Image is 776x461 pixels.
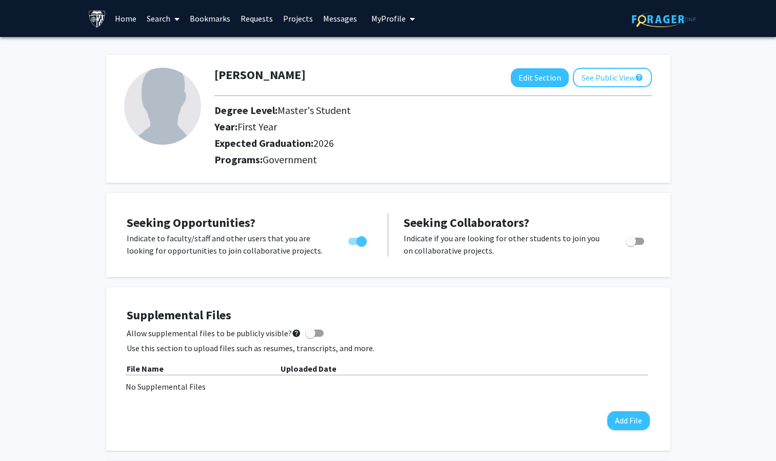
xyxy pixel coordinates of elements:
h4: Supplemental Files [127,308,650,323]
img: Johns Hopkins University Logo [88,10,106,28]
span: First Year [237,120,277,133]
div: Toggle [344,232,372,247]
p: Indicate if you are looking for other students to join you on collaborative projects. [404,232,606,257]
a: Messages [318,1,362,36]
div: Toggle [622,232,650,247]
span: Government [263,153,317,166]
span: Seeking Opportunities? [127,215,255,230]
img: ForagerOne Logo [632,11,696,27]
mat-icon: help [292,327,301,339]
img: Profile Picture [124,68,201,145]
a: Home [110,1,142,36]
b: File Name [127,363,164,374]
a: Requests [235,1,278,36]
h2: Programs: [214,153,652,166]
button: Add File [607,411,650,430]
button: See Public View [573,68,652,87]
a: Search [142,1,185,36]
span: Seeking Collaborators? [404,215,529,230]
p: Use this section to upload files such as resumes, transcripts, and more. [127,342,650,354]
h2: Year: [214,121,564,133]
span: 2026 [313,137,334,149]
button: Edit Section [511,68,569,87]
iframe: Chat [8,415,44,453]
span: Allow supplemental files to be publicly visible? [127,327,301,339]
b: Uploaded Date [281,363,336,374]
span: My Profile [371,13,406,24]
div: No Supplemental Files [126,380,651,393]
h1: [PERSON_NAME] [214,68,306,83]
mat-icon: help [635,71,643,84]
h2: Degree Level: [214,104,564,117]
h2: Expected Graduation: [214,137,564,149]
a: Projects [278,1,318,36]
p: Indicate to faculty/staff and other users that you are looking for opportunities to join collabor... [127,232,329,257]
span: Master's Student [277,104,351,117]
a: Bookmarks [185,1,235,36]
